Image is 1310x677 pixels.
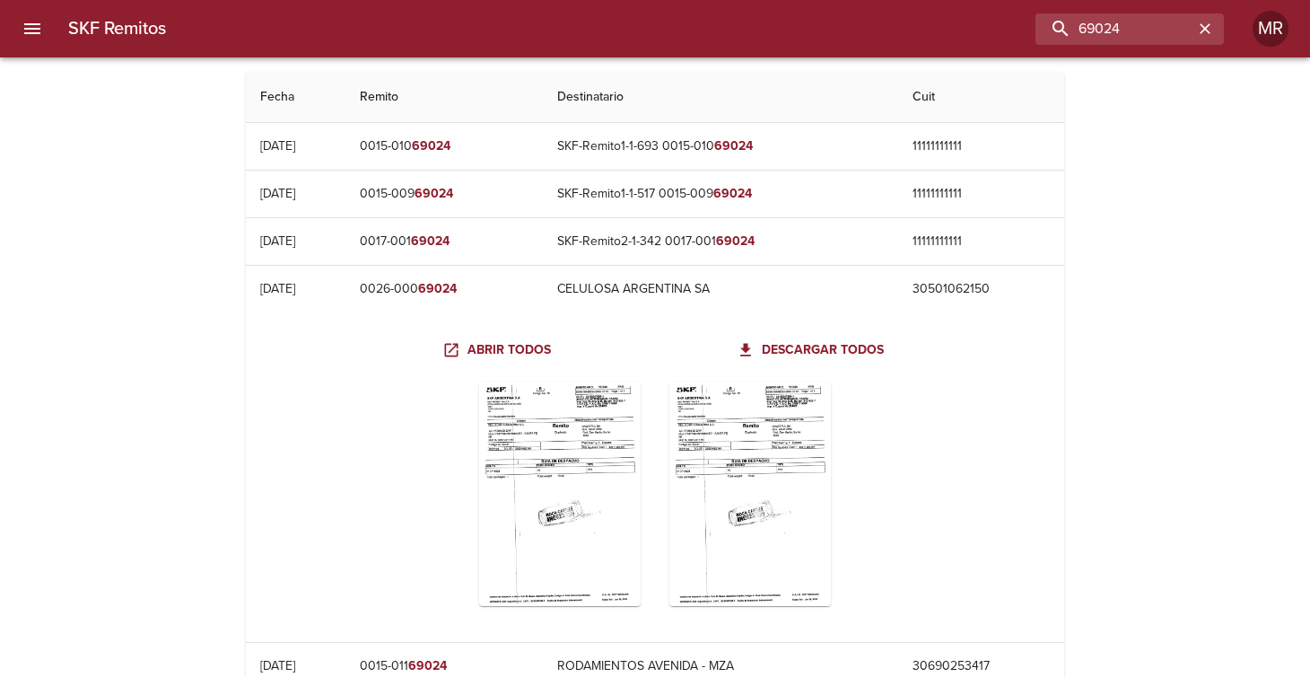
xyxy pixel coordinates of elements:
[246,123,345,170] td: [DATE]
[733,334,891,367] a: Descargar todos
[1035,13,1193,45] input: buscar
[345,218,543,265] td: 0017-001
[898,123,1064,170] td: 11111111111
[669,382,831,606] div: Arir imagen
[714,138,753,154] em: 69024
[408,658,447,673] em: 69024
[713,186,752,201] em: 69024
[898,218,1064,265] td: 11111111111
[716,233,755,249] em: 69024
[412,138,450,154] em: 69024
[246,266,345,312] td: [DATE]
[415,186,453,201] em: 69024
[543,218,898,265] td: SKF-Remito2-1-342 0017-001
[446,339,551,362] span: Abrir todos
[246,72,345,123] th: Fecha
[1253,11,1288,47] div: MR
[345,123,543,170] td: 0015-010
[345,266,543,312] td: 0026-000
[543,266,898,312] td: CELULOSA ARGENTINA SA
[898,266,1064,312] td: 30501062150
[68,14,166,43] h6: SKF Remitos
[246,171,345,217] td: [DATE]
[543,171,898,217] td: SKF-Remito1-1-517 0015-009
[439,334,558,367] a: Abrir todos
[543,123,898,170] td: SKF-Remito1-1-693 0015-010
[411,233,450,249] em: 69024
[11,7,54,50] button: menu
[345,171,543,217] td: 0015-009
[740,339,884,362] span: Descargar todos
[898,72,1064,123] th: Cuit
[543,72,898,123] th: Destinatario
[898,171,1064,217] td: 11111111111
[418,281,457,296] em: 69024
[345,72,543,123] th: Remito
[246,218,345,265] td: [DATE]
